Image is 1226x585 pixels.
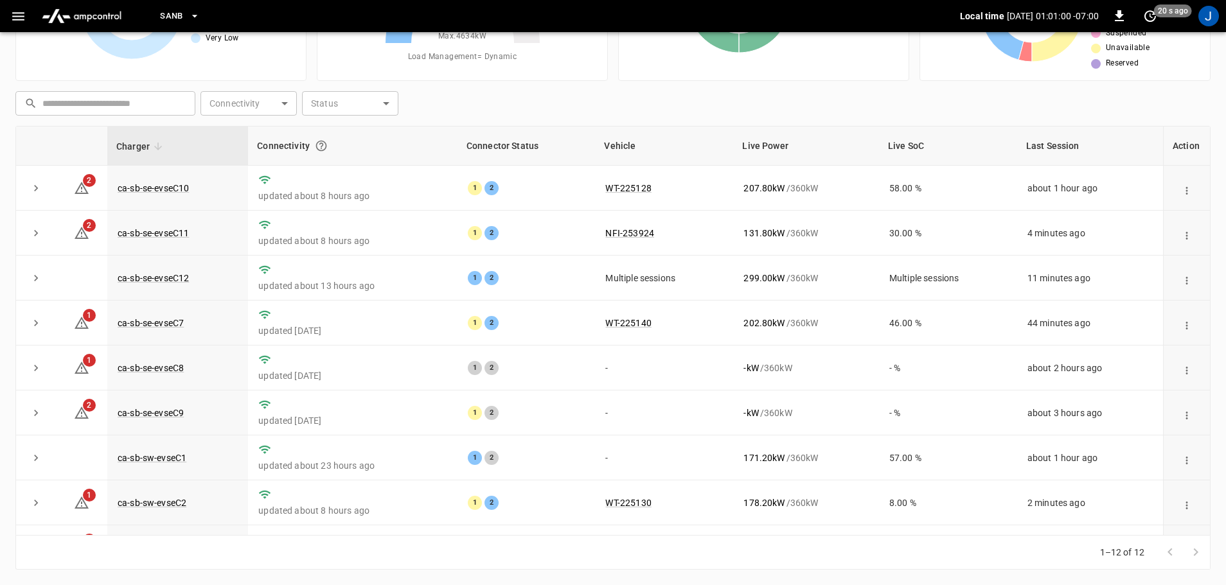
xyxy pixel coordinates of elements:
[26,403,46,423] button: expand row
[605,318,651,328] a: WT-225140
[1178,227,1196,240] div: action cell options
[118,228,189,238] a: ca-sb-se-evseC11
[468,496,482,510] div: 1
[1178,182,1196,195] div: action cell options
[468,271,482,285] div: 1
[1163,127,1210,166] th: Action
[1178,451,1196,464] div: action cell options
[74,407,89,417] a: 2
[310,134,333,157] button: Connection between the charger and our software.
[118,408,184,418] a: ca-sb-se-evseC9
[258,504,447,517] p: updated about 8 hours ago
[1178,406,1196,419] div: action cell options
[26,358,46,378] button: expand row
[484,316,499,330] div: 2
[605,498,651,508] a: WT-225130
[458,127,596,166] th: Connector Status
[1017,435,1163,480] td: about 1 hour ago
[484,451,499,465] div: 2
[1017,211,1163,256] td: 4 minutes ago
[743,362,758,374] p: - kW
[743,272,785,284] p: 299.00 kW
[743,451,869,464] div: / 360 kW
[160,9,183,24] span: SanB
[595,256,733,301] td: Multiple sessions
[1178,317,1196,329] div: action cell options
[155,4,205,29] button: SanB
[733,127,879,166] th: Live Power
[468,406,482,420] div: 1
[1178,272,1196,284] div: action cell options
[879,256,1017,301] td: Multiple sessions
[879,390,1017,435] td: - %
[595,127,733,166] th: Vehicle
[605,228,654,238] a: NFI-253924
[484,496,499,510] div: 2
[879,480,1017,525] td: 8.00 %
[743,227,785,240] p: 131.80 kW
[74,317,89,327] a: 1
[83,354,96,367] span: 1
[960,10,1004,22] p: Local time
[26,313,46,333] button: expand row
[879,127,1017,166] th: Live SoC
[258,279,447,292] p: updated about 13 hours ago
[879,166,1017,211] td: 58.00 %
[83,489,96,502] span: 1
[743,496,869,509] div: / 360 kW
[1017,525,1163,570] td: about 4 hours ago
[595,390,733,435] td: -
[743,272,869,284] div: / 360 kW
[743,496,785,509] p: 178.20 kW
[743,406,758,419] p: - kW
[26,179,46,198] button: expand row
[1017,480,1163,525] td: 2 minutes ago
[1017,345,1163,390] td: about 2 hours ago
[1178,496,1196,509] div: action cell options
[1100,546,1145,559] p: 1–12 of 12
[258,414,447,427] p: updated [DATE]
[258,459,447,472] p: updated about 23 hours ago
[83,399,96,412] span: 2
[26,223,46,243] button: expand row
[1017,127,1163,166] th: Last Session
[258,234,447,247] p: updated about 8 hours ago
[1017,166,1163,211] td: about 1 hour ago
[26,448,46,467] button: expand row
[468,226,482,240] div: 1
[743,182,869,195] div: / 360 kW
[743,182,785,195] p: 207.80 kW
[206,32,239,45] span: Very Low
[118,453,186,463] a: ca-sb-sw-evseC1
[879,345,1017,390] td: - %
[118,183,189,193] a: ca-sb-se-evseC10
[484,271,499,285] div: 2
[83,309,96,322] span: 1
[438,30,486,43] span: Max. 4634 kW
[74,497,89,507] a: 1
[74,182,89,192] a: 2
[743,317,785,329] p: 202.80 kW
[484,361,499,375] div: 2
[1140,6,1160,26] button: set refresh interval
[743,451,785,464] p: 171.20 kW
[468,451,482,465] div: 1
[257,134,449,157] div: Connectivity
[743,406,869,419] div: / 360 kW
[595,435,733,480] td: -
[118,498,186,508] a: ca-sb-sw-evseC2
[258,324,447,337] p: updated [DATE]
[118,273,189,283] a: ca-sb-se-evseC12
[484,406,499,420] div: 2
[118,318,184,328] a: ca-sb-se-evseC7
[1007,10,1099,22] p: [DATE] 01:01:00 -07:00
[879,435,1017,480] td: 57.00 %
[1178,362,1196,374] div: action cell options
[595,525,733,570] td: -
[468,361,482,375] div: 1
[1106,42,1150,55] span: Unavailable
[743,362,869,374] div: / 360 kW
[26,493,46,512] button: expand row
[74,362,89,372] a: 1
[1198,6,1219,26] div: profile-icon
